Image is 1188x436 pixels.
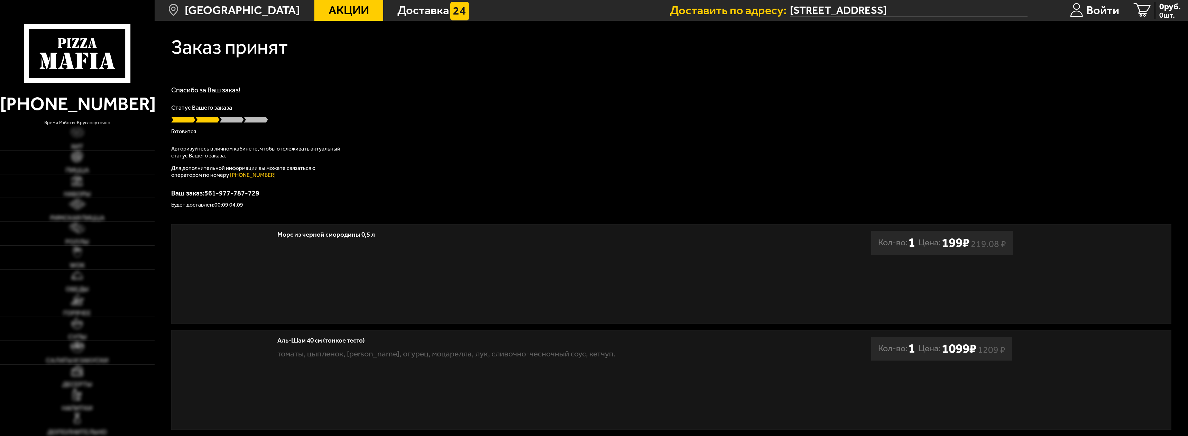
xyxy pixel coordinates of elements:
s: 1209 ₽ [978,347,1005,353]
p: Статус Вашего заказа [171,105,1171,111]
span: Десерты [62,381,92,388]
img: 15daf4d41897b9f0e9f617042186c801.svg [450,2,469,20]
b: 1 [908,231,915,255]
span: Римская пицца [50,215,104,221]
span: Напитки [62,405,92,412]
s: 219.08 ₽ [971,241,1006,247]
input: Ваш адрес доставки [790,4,1028,17]
h1: Спасибо за Ваш заказ! [171,87,1171,93]
span: Хит [71,144,83,150]
span: Доставить по адресу: [670,4,790,16]
div: Кол-во: [878,231,915,255]
p: Будет доставлен: 00:09 04.09 [171,202,1171,208]
span: Салаты и закуски [46,357,108,364]
span: Цена: [919,337,940,361]
span: Горячее [63,310,91,317]
span: WOK [70,262,85,269]
span: Войти [1086,4,1119,16]
b: 1 [908,337,915,361]
span: [GEOGRAPHIC_DATA] [185,4,300,16]
a: [PHONE_NUMBER] [230,172,276,178]
h1: Заказ принят [171,37,288,57]
span: 0 руб. [1159,2,1181,11]
p: томаты, цыпленок, [PERSON_NAME], огурец, моцарелла, лук, сливочно-чесночный соус, кетчуп. [277,348,746,360]
span: Цена: [919,231,940,255]
span: Роллы [65,239,89,245]
span: Обеды [66,286,89,293]
span: Доставка [397,4,449,16]
b: 199 ₽ [942,235,969,251]
div: Кол-во: [878,337,915,361]
span: Пицца [66,167,89,174]
span: 0 шт. [1159,11,1181,19]
b: 1099 ₽ [942,341,976,356]
p: Для дополнительной информации вы можете связаться с оператором по номеру [171,165,344,179]
p: Готовится [171,129,1171,134]
p: Авторизуйтесь в личном кабинете, чтобы отслеживать актуальный статус Вашего заказа. [171,145,344,159]
span: Супы [68,334,86,340]
p: Ваш заказ: 561-977-787-729 [171,190,1171,197]
div: Морс из черной смородины 0,5 л [277,231,746,239]
span: Дополнительно [47,429,107,436]
span: Акции [329,4,369,16]
div: Аль-Шам 40 см (тонкое тесто) [277,337,746,345]
span: Наборы [64,191,91,198]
